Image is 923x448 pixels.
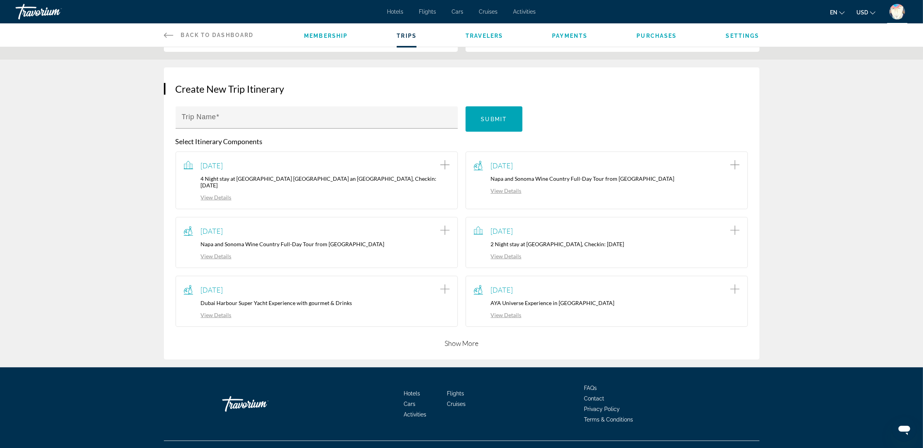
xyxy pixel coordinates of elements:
[181,32,254,38] span: Back to Dashboard
[404,401,415,407] a: Cars
[182,113,216,121] mat-label: Trip Name
[440,225,450,237] button: Add item to trip
[184,194,232,201] a: View Details
[479,9,498,15] a: Cruises
[397,33,417,39] a: Trips
[184,312,232,318] a: View Details
[491,286,513,294] span: [DATE]
[513,9,536,15] a: Activities
[856,7,876,18] button: Change currency
[419,9,436,15] a: Flights
[474,300,740,306] p: AYA Universe Experience in [GEOGRAPHIC_DATA]
[16,2,93,22] a: Travorium
[184,175,450,189] p: 4 Night stay at [GEOGRAPHIC_DATA] [GEOGRAPHIC_DATA] an [GEOGRAPHIC_DATA], Checkin: [DATE]
[466,33,503,39] a: Travelers
[304,33,348,39] a: Membership
[890,4,905,19] img: 9k=
[730,160,740,171] button: Add item to trip
[491,161,513,170] span: [DATE]
[387,9,404,15] a: Hotels
[176,137,748,146] p: Select Itinerary Components
[584,406,620,412] a: Privacy Policy
[201,286,223,294] span: [DATE]
[887,4,907,20] button: User Menu
[184,300,450,306] p: Dubai Harbour Super Yacht Experience with gourmet & Drinks
[447,390,464,397] a: Flights
[830,9,837,16] span: en
[440,284,450,296] button: Add item to trip
[184,253,232,259] a: View Details
[466,106,523,132] button: Submit
[584,395,605,402] a: Contact
[730,225,740,237] button: Add item to trip
[164,23,254,47] a: Back to Dashboard
[452,9,464,15] a: Cars
[636,33,677,39] a: Purchases
[176,83,748,95] h3: Create New Trip Itinerary
[184,241,450,247] p: Napa and Sonoma Wine Country Full-Day Tour from [GEOGRAPHIC_DATA]
[584,385,597,391] a: FAQs
[474,175,740,182] p: Napa and Sonoma Wine Country Full-Day Tour from [GEOGRAPHIC_DATA]
[726,33,759,39] a: Settings
[584,416,633,423] a: Terms & Conditions
[201,161,223,170] span: [DATE]
[552,33,587,39] a: Payments
[856,9,868,16] span: USD
[404,411,426,418] a: Activities
[830,7,845,18] button: Change language
[445,339,478,348] button: Show More
[474,187,522,194] a: View Details
[491,227,513,235] span: [DATE]
[474,312,522,318] a: View Details
[474,241,740,247] p: 2 Night stay at [GEOGRAPHIC_DATA], Checkin: [DATE]
[447,401,466,407] a: Cruises
[474,253,522,259] a: View Details
[404,390,420,397] a: Hotels
[201,227,223,235] span: [DATE]
[440,160,450,171] button: Add item to trip
[481,116,507,122] span: Submit
[222,392,300,416] a: Travorium
[730,284,740,296] button: Add item to trip
[892,417,917,442] iframe: Button to launch messaging window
